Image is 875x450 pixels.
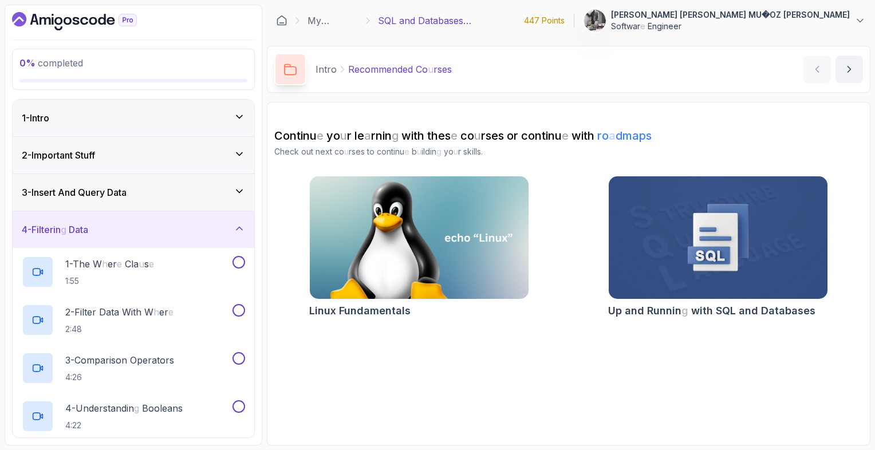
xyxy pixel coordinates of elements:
readpronunciation-span: Understandin [76,402,134,414]
readpronunciation-span: Cla [125,258,139,270]
button: 3-Insert And Query Data [13,174,254,211]
readpronunciation-span: r [347,129,352,143]
readpronunciation-word: Recommended [348,64,413,75]
a: Up and Running with SQL and Databases cardUp and Running with SQL and Databases [608,176,828,319]
readpronunciation-span: er [159,306,168,318]
readpronunciation-span: g [681,305,688,317]
readpronunciation-word: Points [542,15,565,25]
readpronunciation-word: Data [69,224,88,235]
readpronunciation-span: u [417,147,421,156]
readpronunciation-word: Comparison [74,354,127,366]
h3: 4 - [22,223,88,236]
readpronunciation-span: g [392,129,399,143]
readpronunciation-span: . [481,147,483,156]
button: next content [835,56,863,83]
button: 4-Understanding Booleans4:22 [22,400,245,432]
p: 1 - [65,257,154,271]
readpronunciation-span: s [144,258,149,270]
readpronunciation-span: e [562,129,569,143]
readpronunciation-word: Check [274,147,299,156]
readpronunciation-span: e [640,21,645,31]
span: 0 % [19,57,36,69]
readpronunciation-span: ro [597,129,609,143]
readpronunciation-word: Data [99,306,119,318]
readpronunciation-span: rnin [371,129,392,143]
readpronunciation-span: e [149,258,154,270]
readpronunciation-word: OZ [770,10,781,19]
readpronunciation-span: e [451,129,458,143]
readpronunciation-word: to [367,147,375,156]
readpronunciation-word: [PERSON_NAME] [611,10,677,19]
readpronunciation-span: le [354,129,364,143]
readpronunciation-word: Booleans [142,402,183,414]
button: 1-The Where Clause1:55 [22,256,245,288]
readpronunciation-span: co [334,147,344,156]
h3: 3 - [22,185,127,199]
p: 2 - [65,305,174,319]
readpronunciation-word: skills [463,147,481,156]
a: My [308,14,358,27]
readpronunciation-span: W [93,258,102,270]
readpronunciation-word: [PERSON_NAME] [783,10,850,19]
img: Linux Fundamentals card [310,176,529,299]
readpronunciation-span: u [474,129,481,143]
readpronunciation-word: Query [78,187,105,198]
readpronunciation-span: Continu [274,129,317,143]
readpronunciation-word: Fundamentals [339,305,411,317]
readpronunciation-span: h [153,306,159,318]
readpronunciation-word: And [58,187,76,198]
readpronunciation-span: dmaps [616,129,652,143]
p: 447 [524,15,565,26]
button: 1-Intro [13,100,254,136]
readpronunciation-span: r [458,147,461,156]
readpronunciation-span: er [108,258,117,270]
readpronunciation-word: Up [608,305,622,317]
readpronunciation-word: Databases [418,15,471,26]
readpronunciation-span: g [436,147,442,156]
readpronunciation-span: rses [349,147,365,156]
readpronunciation-word: and [399,15,415,26]
readpronunciation-word: Linux [309,305,336,317]
readpronunciation-span: a [609,129,616,143]
a: Dashboard [12,12,163,30]
readpronunciation-word: SQL [716,305,736,317]
readpronunciation-span: g [61,224,66,235]
p: 4:22 [65,420,183,431]
h3: 1 - [22,111,49,125]
readpronunciation-word: Insert [31,187,56,198]
readpronunciation-span: ildin [421,147,436,156]
readpronunciation-span: e [117,258,122,270]
readpronunciation-span: h [102,258,108,270]
readpronunciation-span: b [412,147,417,156]
readpronunciation-word: MU [748,10,762,19]
readpronunciation-word: with [401,129,424,143]
readpronunciation-span: Softwar [611,21,640,31]
readpronunciation-span: rses [481,129,504,143]
readpronunciation-span: u [139,258,144,270]
readpronunciation-word: Important [31,149,73,161]
a: roadmaps [597,129,652,143]
readpronunciation-word: SQL [378,15,396,26]
readpronunciation-word: completed [38,57,83,69]
button: 3-Comparison Operators4:26 [22,352,245,384]
readpronunciation-word: [PERSON_NAME] [680,10,746,19]
button: previous content [803,56,831,83]
button: user profile image[PERSON_NAME] [PERSON_NAME] MU�OZ [PERSON_NAME]Software Engineer [584,9,866,32]
readpronunciation-word: My [308,15,329,26]
readpronunciation-word: Intro [30,112,49,124]
button: 2-Filter Data With Where2:48 [22,304,245,336]
readpronunciation-span: continu [377,147,404,156]
readpronunciation-word: Stuff [75,149,95,161]
readpronunciation-word: Operators [130,354,174,366]
readpronunciation-span: u [344,147,349,156]
readpronunciation-word: With [122,306,141,318]
readpronunciation-word: Intro [316,64,337,75]
readpronunciation-span: Filterin [31,224,61,235]
readpronunciation-span: u [454,147,458,156]
readpronunciation-span: continu [521,129,562,143]
readpronunciation-span: e [404,147,409,156]
button: 2-Important Stuff [13,137,254,173]
readpronunciation-span: e [317,129,324,143]
readpronunciation-word: out [301,147,313,156]
a: Linux Fundamentals cardLinux Fundamentals [309,176,529,319]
